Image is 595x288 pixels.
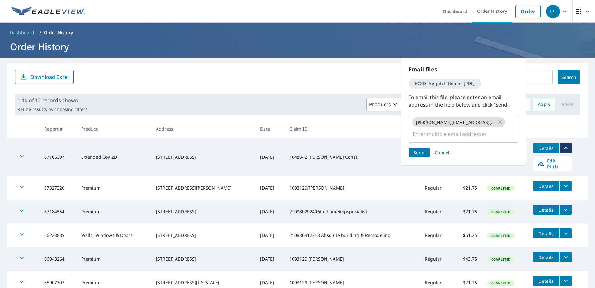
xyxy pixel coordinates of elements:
[533,228,559,238] button: detailsBtn-66228835
[366,98,402,111] button: Products
[10,30,35,36] span: Dashboard
[284,176,420,200] td: 1093129/[PERSON_NAME]
[558,70,580,84] button: Search
[412,117,505,127] div: [PERSON_NAME][EMAIL_ADDRESS][PERSON_NAME][DOMAIN_NAME]
[533,252,559,262] button: detailsBtn-66043264
[432,148,452,157] button: Cancel
[156,154,250,160] div: [STREET_ADDRESS]
[515,5,541,18] a: Order
[7,28,37,38] a: Dashboard
[284,200,420,223] td: 210880292406thehomeimpspecialist
[559,276,572,286] button: filesDropdownBtn-65907307
[538,101,550,108] span: Apply
[76,247,151,271] td: Premium
[40,29,41,36] li: /
[435,150,450,156] span: Cancel
[255,200,284,223] td: [DATE]
[369,101,391,108] p: Products
[411,81,479,86] span: EC2D Pre-pitch Report [PDF]
[156,232,250,238] div: [STREET_ADDRESS]
[563,74,575,80] span: Search
[76,200,151,223] td: Premium
[7,28,588,38] nav: breadcrumb
[156,209,250,215] div: [STREET_ADDRESS]
[537,231,555,237] span: Details
[420,176,453,200] td: Regular
[156,256,250,262] div: [STREET_ADDRESS]
[420,200,453,223] td: Regular
[44,30,73,36] p: Order History
[559,205,572,215] button: filesDropdownBtn-67184554
[156,280,250,286] div: [STREET_ADDRESS][US_STATE]
[284,120,420,138] th: Claim ID
[255,176,284,200] td: [DATE]
[453,223,482,247] td: $61.25
[488,210,514,214] span: Completed
[533,205,559,215] button: detailsBtn-67184554
[537,207,555,213] span: Details
[537,158,568,170] span: Edit Pitch
[255,120,284,138] th: Date
[11,7,85,16] img: EV Logo
[409,65,518,74] p: Email files
[559,181,572,191] button: filesDropdownBtn-67327320
[255,138,284,176] td: [DATE]
[537,278,555,284] span: Details
[17,97,87,104] p: 1-10 of 12 records shown
[537,254,555,260] span: Details
[39,247,76,271] td: 66043264
[533,156,572,171] a: Edit Pitch
[284,247,420,271] td: 1093129 [PERSON_NAME]
[488,281,514,285] span: Completed
[533,276,559,286] button: detailsBtn-65907307
[255,223,284,247] td: [DATE]
[39,120,76,138] th: Report #
[284,223,420,247] td: 210880312318 Absolute building & Remodeling
[76,223,151,247] td: Walls, Windows & Doors
[546,5,560,18] div: LS
[559,252,572,262] button: filesDropdownBtn-66043264
[414,150,425,156] span: Send
[255,247,284,271] td: [DATE]
[453,176,482,200] td: $21.75
[559,143,572,153] button: filesDropdownBtn-67766397
[15,70,74,84] button: Download Excel
[420,223,453,247] td: Regular
[39,138,76,176] td: 67766397
[453,200,482,223] td: $21.75
[453,247,482,271] td: $43.75
[409,94,518,108] p: To email this file, please enter an email address in the field below and click 'Send'.
[156,185,250,191] div: [STREET_ADDRESS][PERSON_NAME]
[7,40,588,53] h1: Order History
[420,247,453,271] td: Regular
[76,176,151,200] td: Premium
[17,107,87,112] p: Refine results by choosing filters
[537,145,555,151] span: Details
[537,183,555,189] span: Details
[488,257,514,262] span: Completed
[559,228,572,238] button: filesDropdownBtn-66228835
[533,143,559,153] button: detailsBtn-67766397
[533,181,559,191] button: detailsBtn-67327320
[488,186,514,190] span: Completed
[30,74,69,80] p: Download Excel
[409,148,430,157] button: Send
[76,138,151,176] td: Extended Cov 2D
[39,176,76,200] td: 67327320
[412,119,499,125] span: [PERSON_NAME][EMAIL_ADDRESS][PERSON_NAME][DOMAIN_NAME]
[411,128,506,140] input: Enter multiple email addresses
[151,120,255,138] th: Address
[39,200,76,223] td: 67184554
[76,120,151,138] th: Product
[488,233,514,238] span: Completed
[533,98,555,111] button: Apply
[39,223,76,247] td: 66228835
[284,138,420,176] td: 1048642 [PERSON_NAME] Const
